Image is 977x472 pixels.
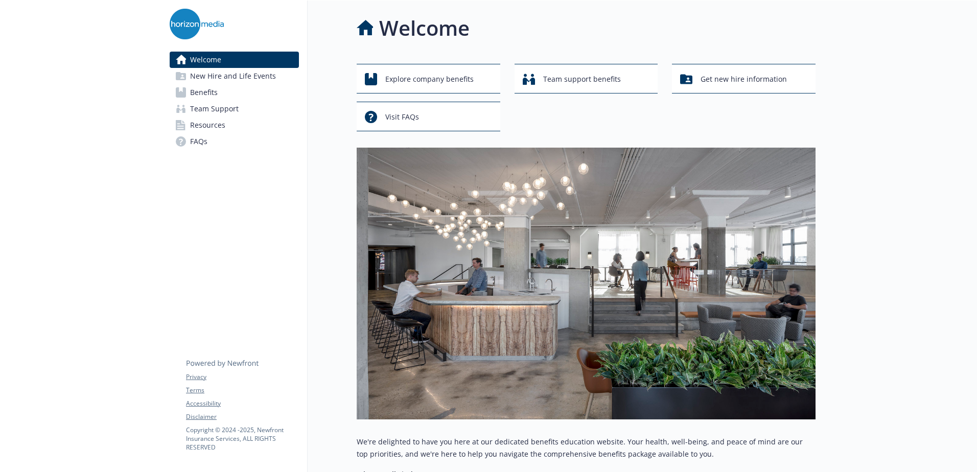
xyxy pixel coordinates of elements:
[357,148,816,419] img: overview page banner
[170,101,299,117] a: Team Support
[190,117,225,133] span: Resources
[190,101,239,117] span: Team Support
[190,52,221,68] span: Welcome
[379,13,470,43] h1: Welcome
[190,68,276,84] span: New Hire and Life Events
[186,372,298,382] a: Privacy
[385,107,419,127] span: Visit FAQs
[170,133,299,150] a: FAQs
[186,412,298,421] a: Disclaimer
[170,117,299,133] a: Resources
[357,64,500,93] button: Explore company benefits
[170,52,299,68] a: Welcome
[170,68,299,84] a: New Hire and Life Events
[186,426,298,452] p: Copyright © 2024 - 2025 , Newfront Insurance Services, ALL RIGHTS RESERVED
[170,84,299,101] a: Benefits
[515,64,658,93] button: Team support benefits
[701,69,787,89] span: Get new hire information
[385,69,474,89] span: Explore company benefits
[543,69,621,89] span: Team support benefits
[357,102,500,131] button: Visit FAQs
[672,64,816,93] button: Get new hire information
[186,386,298,395] a: Terms
[357,436,816,460] p: We're delighted to have you here at our dedicated benefits education website. Your health, well-b...
[190,84,218,101] span: Benefits
[190,133,207,150] span: FAQs
[186,399,298,408] a: Accessibility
